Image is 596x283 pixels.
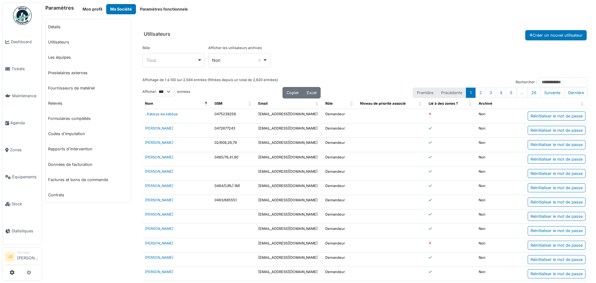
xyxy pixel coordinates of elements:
button: Remove item: 'false' [256,57,263,63]
a: Rapports d'intervention [46,141,131,157]
span: Équipements [12,174,39,180]
button: 2 [475,88,486,98]
span: Niveau de priorité associé : Activate to sort [419,98,422,109]
a: [PERSON_NAME] [145,212,173,217]
div: Non [212,57,263,63]
td: 0472677243 [212,123,256,138]
span: Maintenance [12,93,39,99]
a: Utilisateurs [46,34,131,50]
label: Afficher entrées [142,87,190,97]
a: [PERSON_NAME] [145,169,173,174]
a: Tickets [3,55,42,82]
button: 5 [506,88,517,98]
h6: Paramètres [45,5,74,11]
a: Contrats [46,187,131,203]
td: Demandeur [323,123,357,138]
td: 0483/685551 [212,195,256,209]
td: Non [476,238,511,252]
td: Demandeur [323,252,357,267]
span: GSM [214,101,222,106]
div: Réinitialiser le mot de passe [528,112,585,121]
span: Email: Activate to sort [315,98,319,109]
span: Archivé [479,101,492,106]
a: [PERSON_NAME] [145,140,173,145]
div: Manager [17,250,39,255]
span: GSM: Activate to sort [248,98,252,109]
td: Demandeur [323,166,357,180]
div: Réinitialiser le mot de passe [528,269,585,278]
span: Lié à des zones ? [429,101,458,106]
div: Réinitialiser le mot de passe [528,226,585,235]
span: Dashboard [11,39,39,45]
td: [EMAIL_ADDRESS][DOMAIN_NAME] [256,195,323,209]
td: Demandeur [323,224,357,238]
button: Mon profil [79,4,106,14]
button: 4 [496,88,506,98]
span: : Activate to sort [580,98,584,109]
button: Copier [282,87,303,98]
td: [EMAIL_ADDRESS][DOMAIN_NAME] [256,138,323,152]
td: [EMAIL_ADDRESS][DOMAIN_NAME] [256,267,323,281]
td: [EMAIL_ADDRESS][DOMAIN_NAME] [256,152,323,166]
span: Copier [287,90,299,95]
div: Réinitialiser le mot de passe [528,198,585,207]
span: Statistiques [11,228,39,234]
a: Équipements [3,163,42,190]
button: Excel [303,87,321,98]
button: Paramètres fonctionnels [136,4,192,14]
td: [EMAIL_ADDRESS][DOMAIN_NAME] [256,180,323,195]
td: Demandeur [323,195,357,209]
div: Réinitialiser le mot de passe [528,241,585,250]
a: [PERSON_NAME] [145,198,173,202]
td: [EMAIL_ADDRESS][DOMAIN_NAME] [256,252,323,267]
span: Tickets [11,66,39,72]
span: Rôle: Activate to sort [350,98,354,109]
div: Réinitialiser le mot de passe [528,183,585,192]
a: [PERSON_NAME] [145,226,173,231]
a: Agenda [3,109,42,136]
span: Zones [10,147,39,153]
td: Non [476,267,511,281]
td: Non [476,152,511,166]
a: Relevés [46,96,131,111]
a: [PERSON_NAME] [145,241,173,245]
a: Prestataires externes [46,65,131,80]
li: [PERSON_NAME] [17,250,39,263]
a: [PERSON_NAME] [145,270,173,274]
td: [EMAIL_ADDRESS][DOMAIN_NAME] [256,109,323,123]
td: [EMAIL_ADDRESS][DOMAIN_NAME] [256,209,323,224]
button: 26 [527,88,540,98]
a: . Kabeya wa kabeya [145,112,178,116]
a: Détails [46,19,131,34]
a: Fournisseurs de matériel [46,80,131,96]
a: Les équipes [46,50,131,65]
label: Rôle [142,45,150,51]
a: JS Manager[PERSON_NAME] [5,250,39,265]
a: Zones [3,136,42,163]
td: Non [476,195,511,209]
div: Réinitialiser le mot de passe [528,155,585,164]
button: Ma Société [106,4,136,14]
td: Demandeur [323,180,357,195]
div: Réinitialiser le mot de passe [528,140,585,149]
label: Rechercher : [516,80,537,85]
a: Statistiques [3,217,42,244]
td: Non [476,109,511,123]
h6: Utilisateurs [144,31,170,37]
img: Badge_color-CXgf-gQk.svg [13,6,32,25]
span: Stock [11,201,39,207]
a: [PERSON_NAME] [145,184,173,188]
button: 3 [485,88,496,98]
td: Non [476,252,511,267]
td: 0485/76,41,90 [212,152,256,166]
a: Données de facturation [46,157,131,172]
select: Afficherentrées [156,87,175,97]
td: Demandeur [323,267,357,281]
button: Last [564,88,588,98]
button: 1 [466,88,476,98]
td: Non [476,209,511,224]
td: Non [476,166,511,180]
a: Stock [3,190,42,217]
span: Lié à des zones ?: Activate to sort [469,98,472,109]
